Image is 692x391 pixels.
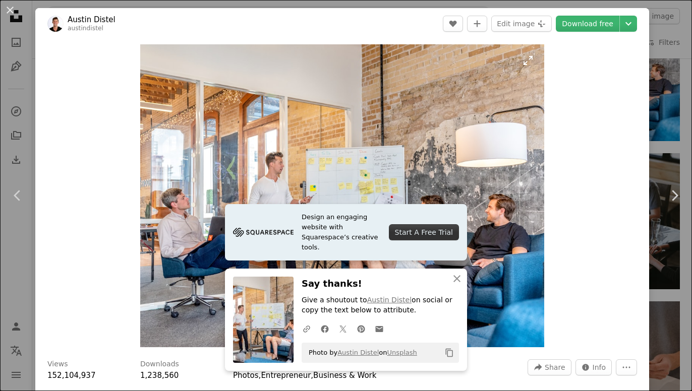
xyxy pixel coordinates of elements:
[387,349,417,356] a: Unsplash
[47,16,64,32] img: Go to Austin Distel's profile
[389,224,459,240] div: Start A Free Trial
[311,371,313,380] span: ,
[657,147,692,244] a: Next
[528,359,571,375] button: Share this image
[313,371,376,380] a: Business & Work
[491,16,552,32] button: Edit image
[302,212,381,252] span: Design an engaging website with Squarespace’s creative tools.
[616,359,637,375] button: More Actions
[352,318,370,339] a: Share on Pinterest
[233,371,259,380] a: Photos
[140,359,179,369] h3: Downloads
[259,371,261,380] span: ,
[302,277,459,291] h3: Say thanks!
[233,225,294,240] img: file-1705255347840-230a6ab5bca9image
[140,371,179,380] span: 1,238,560
[304,345,417,361] span: Photo by on
[68,25,103,32] a: austindistel
[316,318,334,339] a: Share on Facebook
[337,349,379,356] a: Austin Distel
[302,295,459,315] p: Give a shoutout to on social or copy the text below to attribute.
[225,204,467,260] a: Design an engaging website with Squarespace’s creative tools.Start A Free Trial
[47,371,95,380] span: 152,104,937
[620,16,637,32] button: Choose download size
[367,296,412,304] a: Austin Distel
[370,318,388,339] a: Share over email
[556,16,619,32] a: Download free
[140,44,544,347] button: Zoom in on this image
[261,371,311,380] a: Entrepreneur
[575,359,612,375] button: Stats about this image
[467,16,487,32] button: Add to Collection
[68,15,116,25] a: Austin Distel
[593,360,606,375] span: Info
[334,318,352,339] a: Share on Twitter
[441,344,458,361] button: Copy to clipboard
[443,16,463,32] button: Like
[47,359,68,369] h3: Views
[140,44,544,347] img: three men sitting while using laptops and watching man beside whiteboard
[545,360,565,375] span: Share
